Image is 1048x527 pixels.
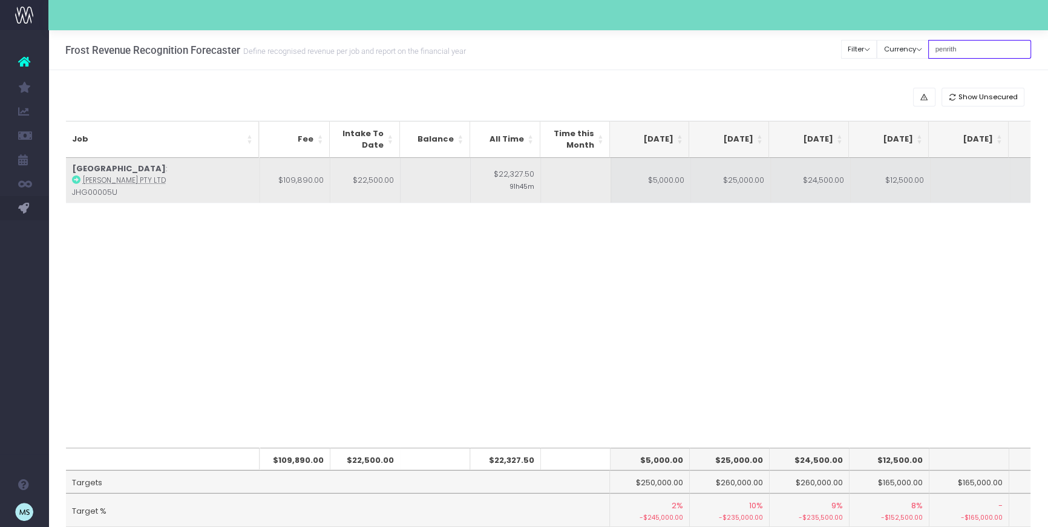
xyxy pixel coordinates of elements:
[611,158,691,203] td: $5,000.00
[929,470,1009,493] td: $165,000.00
[83,175,166,185] abbr: John Holland Pty Ltd
[72,163,166,174] strong: [GEOGRAPHIC_DATA]
[850,448,929,471] th: $12,500.00
[609,121,689,158] th: Sep 25: activate to sort column ascending
[689,121,769,158] th: Oct 25: activate to sort column ascending
[850,470,929,493] td: $165,000.00
[240,44,466,56] small: Define recognised revenue per job and report on the financial year
[749,500,763,512] span: 10%
[841,40,877,59] button: Filter
[770,470,850,493] td: $260,000.00
[928,40,1031,59] input: Search...
[15,503,33,521] img: images/default_profile_image.png
[400,121,470,158] th: Balance: activate to sort column ascending
[66,470,611,493] td: Targets
[65,44,466,56] h3: Frost Revenue Recognition Forecaster
[911,500,923,512] span: 8%
[776,511,843,523] small: -$235,500.00
[509,180,534,191] small: 91h45m
[470,121,540,158] th: All Time: activate to sort column ascending
[470,448,540,471] th: $22,327.50
[540,121,611,158] th: Time this Month: activate to sort column ascending
[690,448,770,471] th: $25,000.00
[769,121,849,158] th: Nov 25: activate to sort column ascending
[851,158,931,203] td: $12,500.00
[66,121,260,158] th: Job: activate to sort column ascending
[260,158,330,203] td: $109,890.00
[691,158,771,203] td: $25,000.00
[771,158,851,203] td: $24,500.00
[770,448,850,471] th: $24,500.00
[998,500,1003,512] span: -
[66,493,611,527] td: Target %
[929,121,1009,158] th: Jan 26: activate to sort column ascending
[942,88,1025,106] button: Show Unsecured
[690,470,770,493] td: $260,000.00
[330,121,400,158] th: Intake To Date: activate to sort column ascending
[330,448,400,471] th: $22,500.00
[260,121,330,158] th: Fee: activate to sort column ascending
[849,121,929,158] th: Dec 25: activate to sort column ascending
[610,470,690,493] td: $250,000.00
[610,448,690,471] th: $5,000.00
[260,448,330,471] th: $109,890.00
[696,511,763,523] small: -$235,000.00
[470,158,540,203] td: $22,327.50
[877,40,929,59] button: Currency
[958,92,1018,102] span: Show Unsecured
[831,500,843,512] span: 9%
[330,158,400,203] td: $22,500.00
[672,500,683,512] span: 2%
[935,511,1003,523] small: -$165,000.00
[856,511,923,523] small: -$152,500.00
[616,511,683,523] small: -$245,000.00
[66,158,260,203] td: : JHG00005U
